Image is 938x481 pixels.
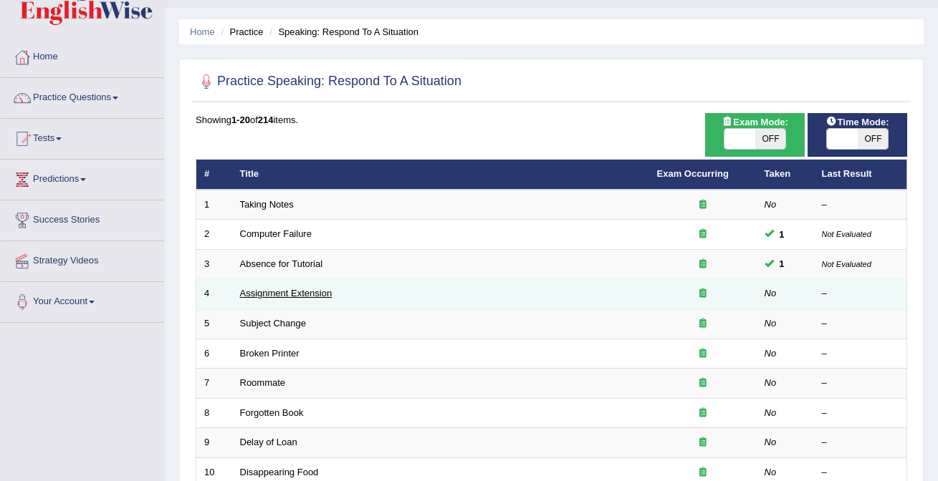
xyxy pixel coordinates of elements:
[705,113,805,157] div: Show exams occurring in exams
[755,129,786,149] span: OFF
[765,318,777,329] em: No
[657,347,749,361] div: Exam occurring question
[231,115,250,125] b: 1-20
[1,200,164,236] a: Success Stories
[822,317,899,331] div: –
[196,220,232,250] td: 2
[240,467,319,477] a: Disappearing Food
[757,160,814,190] th: Taken
[196,160,232,190] th: #
[765,437,777,447] em: No
[822,347,899,361] div: –
[196,113,907,127] div: Showing of items.
[822,287,899,301] div: –
[814,160,907,190] th: Last Result
[196,369,232,399] td: 7
[1,282,164,318] a: Your Account
[190,26,215,37] a: Home
[765,288,777,298] em: No
[240,407,304,418] a: Forgotten Book
[258,115,274,125] b: 214
[765,467,777,477] em: No
[822,436,899,450] div: –
[657,198,749,212] div: Exam occurring question
[240,258,323,269] a: Absence for Tutorial
[765,407,777,418] em: No
[240,199,294,210] a: Taking Notes
[716,115,793,130] span: Exam Mode:
[240,348,300,359] a: Broken Printer
[657,168,729,179] a: Exam Occurring
[196,339,232,369] td: 6
[217,25,263,39] li: Practice
[232,160,649,190] th: Title
[858,129,889,149] span: OFF
[657,287,749,301] div: Exam occurring question
[657,466,749,480] div: Exam occurring question
[822,407,899,420] div: –
[657,407,749,420] div: Exam occurring question
[822,376,899,390] div: –
[240,437,297,447] a: Delay of Loan
[657,376,749,390] div: Exam occurring question
[822,260,871,268] small: Not Evaluated
[774,256,790,271] span: You can still take this question
[196,249,232,279] td: 3
[765,348,777,359] em: No
[196,398,232,428] td: 8
[822,230,871,238] small: Not Evaluated
[657,228,749,241] div: Exam occurring question
[774,227,790,242] span: You can still take this question
[822,198,899,212] div: –
[240,228,312,239] a: Computer Failure
[657,317,749,331] div: Exam occurring question
[657,436,749,450] div: Exam occurring question
[1,119,164,155] a: Tests
[240,288,332,298] a: Assignment Extension
[822,466,899,480] div: –
[266,25,418,39] li: Speaking: Respond To A Situation
[820,115,895,130] span: Time Mode:
[1,241,164,277] a: Strategy Videos
[765,377,777,388] em: No
[240,377,286,388] a: Roommate
[1,37,164,73] a: Home
[196,279,232,309] td: 4
[196,309,232,339] td: 5
[765,199,777,210] em: No
[196,428,232,458] td: 9
[240,318,307,329] a: Subject Change
[196,71,461,92] h2: Practice Speaking: Respond To A Situation
[196,190,232,220] td: 1
[1,160,164,195] a: Predictions
[1,78,164,114] a: Practice Questions
[657,258,749,271] div: Exam occurring question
